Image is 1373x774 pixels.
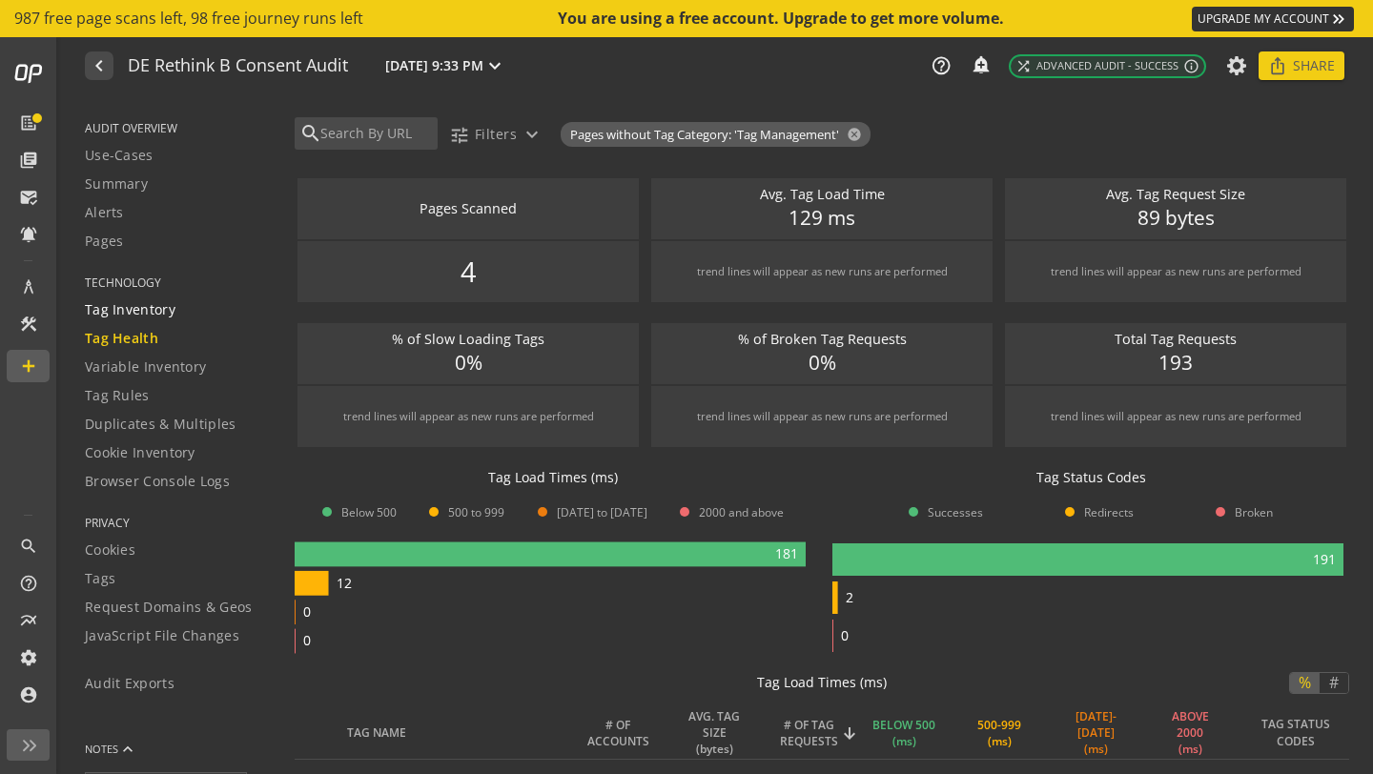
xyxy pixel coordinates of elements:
[85,472,230,491] span: Browser Console Logs
[14,8,363,30] span: 987 free page scans left, 98 free journey runs left
[757,673,887,692] p: Tag Load Times (ms)
[307,199,629,219] div: Pages Scanned
[85,275,271,291] span: TECHNOLOGY
[85,174,148,193] span: Summary
[1183,58,1199,74] mat-icon: info_outline
[88,54,108,77] mat-icon: navigate_before
[85,357,206,377] span: Variable Inventory
[558,8,1006,30] div: You are using a free account. Upgrade to get more volume.
[448,504,504,520] span: 500 to 999
[303,631,311,649] text: 0
[968,717,1048,749] div: 500-999(ms)
[775,544,798,562] text: 181
[343,409,594,424] div: trend lines will appear as new runs are performed
[1014,185,1337,205] div: Avg. Tag Request Size
[1063,708,1143,757] div: [DATE]-[DATE](ms)
[1036,468,1146,487] div: Tag Status Codes
[303,602,311,621] text: 0
[557,504,647,520] span: [DATE] to [DATE]
[1063,708,1128,757] div: [DATE]-[DATE] (ms)
[85,329,158,348] span: Tag Health
[85,515,271,531] span: PRIVACY
[19,611,38,630] mat-icon: multiline_chart
[341,504,397,520] span: Below 500
[85,726,137,772] button: NOTES
[1158,708,1222,757] div: ABOVE 2000 (ms)
[1051,264,1301,279] div: trend lines will appear as new runs are performed
[19,574,38,593] mat-icon: help_outline
[1292,673,1318,692] span: %
[1235,504,1273,520] span: Broken
[1254,706,1349,760] th: TAG STATUS CODES
[85,674,174,693] span: Audit Exports
[85,598,253,617] span: Request Domains & Geos
[19,648,38,667] mat-icon: settings
[19,113,38,132] mat-icon: list_alt
[570,126,839,144] span: Pages without Tag Category: 'Tag Management'
[381,53,510,78] button: [DATE] 9:33 PM
[587,717,649,749] div: # OF ACCOUNTS
[85,540,135,560] span: Cookies
[455,349,482,377] span: 0%
[1268,56,1287,75] mat-icon: ios_share
[449,125,469,145] mat-icon: tune
[1158,708,1239,757] div: ABOVE 2000(ms)
[1259,51,1344,80] button: Share
[441,117,551,152] button: Filters
[128,56,348,76] h1: DE Rethink B Consent Audit
[307,330,629,350] div: % of Slow Loading Tags
[85,415,236,434] span: Duplicates & Multiples
[1084,504,1134,520] span: Redirects
[780,717,838,749] div: # OF TAG REQUESTS
[682,708,747,757] div: AVG. TAG SIZE (bytes)
[19,315,38,334] mat-icon: construction
[318,123,433,144] input: Search By URL
[872,717,953,749] div: BELOW 500(ms)
[1015,58,1178,74] span: Advanced Audit - Success
[85,146,154,165] span: Use-Cases
[697,264,948,279] div: trend lines will appear as new runs are performed
[347,724,406,741] div: TAG NAME
[1014,330,1337,350] div: Total Tag Requests
[682,708,762,757] div: AVG. TAG SIZE(bytes)
[118,740,137,759] mat-icon: keyboard_arrow_up
[19,356,38,376] mat-icon: add
[928,504,983,520] span: Successes
[19,685,38,704] mat-icon: account_circle
[977,717,1021,749] div: 500-999 (ms)
[839,127,866,142] mat-icon: cancel
[475,117,517,152] span: Filters
[777,717,857,749] div: # OF TAGREQUESTS
[971,54,990,73] mat-icon: add_alert
[841,626,849,644] text: 0
[19,277,38,296] mat-icon: architecture
[1322,673,1345,692] span: #
[789,204,855,233] span: 129 ms
[586,717,666,749] div: # OFACCOUNTS
[661,185,983,205] div: Avg. Tag Load Time
[1137,204,1215,233] span: 89 bytes
[483,54,506,77] mat-icon: expand_more
[661,330,983,350] div: % of Broken Tag Requests
[19,188,38,207] mat-icon: mark_email_read
[85,203,124,222] span: Alerts
[1158,349,1193,377] span: 193
[1192,7,1354,31] a: UPGRADE MY ACCOUNT
[872,717,935,749] div: BELOW 500 (ms)
[697,409,948,424] div: trend lines will appear as new runs are performed
[19,225,38,244] mat-icon: notifications_active
[347,724,571,741] div: TAG NAME
[85,232,124,251] span: Pages
[85,300,175,319] span: Tag Inventory
[846,588,853,606] text: 2
[85,120,271,136] span: AUDIT OVERVIEW
[699,504,784,520] span: 2000 and above
[521,123,543,146] mat-icon: expand_more
[337,574,352,592] text: 12
[85,443,195,462] span: Cookie Inventory
[299,122,318,145] mat-icon: search
[1329,10,1348,29] mat-icon: keyboard_double_arrow_right
[1293,49,1335,83] span: Share
[85,386,150,405] span: Tag Rules
[931,55,952,76] mat-icon: help_outline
